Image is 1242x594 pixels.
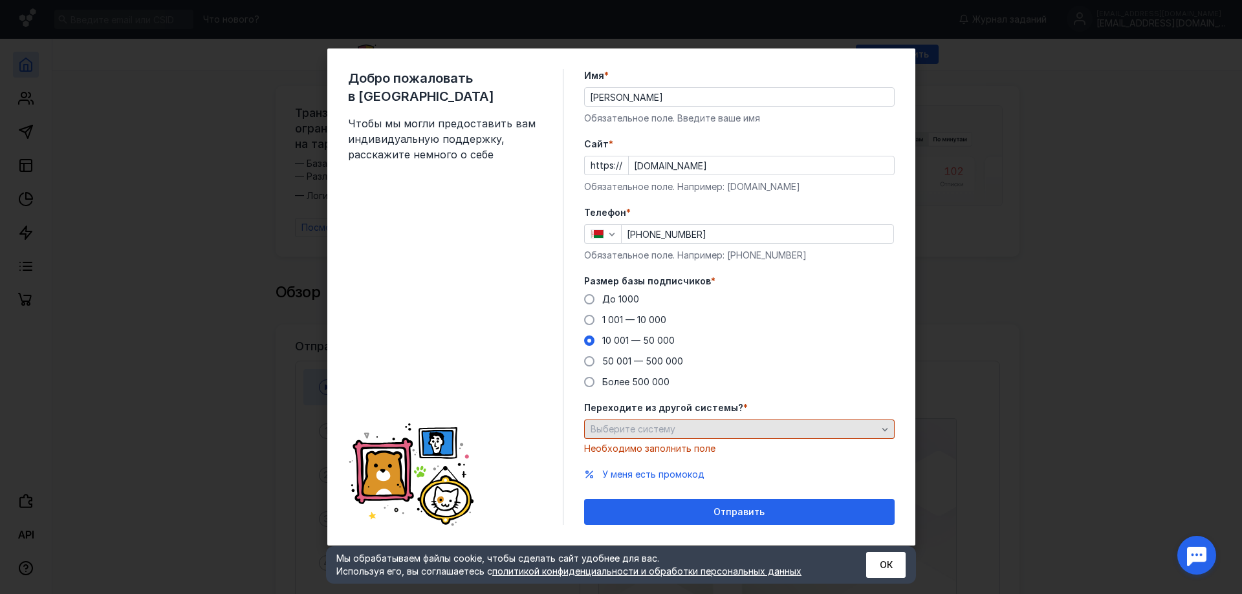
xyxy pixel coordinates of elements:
[584,138,609,151] span: Cайт
[602,314,666,325] span: 1 001 — 10 000
[584,275,711,288] span: Размер базы подписчиков
[602,468,704,481] button: У меня есть промокод
[602,335,675,346] span: 10 001 — 50 000
[714,507,765,518] span: Отправить
[584,442,895,455] div: Необходимо заполнить поле
[584,112,895,125] div: Обязательное поле. Введите ваше имя
[602,355,683,366] span: 50 001 — 500 000
[602,469,704,480] span: У меня есть промокод
[492,566,801,577] a: политикой конфиденциальности и обработки персональных данных
[602,376,670,387] span: Более 500 000
[584,419,895,439] button: Выберите систему
[591,423,675,434] span: Выберите систему
[336,552,834,578] div: Мы обрабатываем файлы cookie, чтобы сделать сайт удобнее для вас. Используя его, вы соглашаетесь c
[584,249,895,262] div: Обязательное поле. Например: [PHONE_NUMBER]
[584,499,895,525] button: Отправить
[348,116,542,162] span: Чтобы мы могли предоставить вам индивидуальную поддержку, расскажите немного о себе
[348,69,542,105] span: Добро пожаловать в [GEOGRAPHIC_DATA]
[584,206,626,219] span: Телефон
[602,293,639,304] span: До 1000
[584,401,743,414] span: Переходите из другой системы?
[584,180,895,193] div: Обязательное поле. Например: [DOMAIN_NAME]
[866,552,906,578] button: ОК
[584,69,604,82] span: Имя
